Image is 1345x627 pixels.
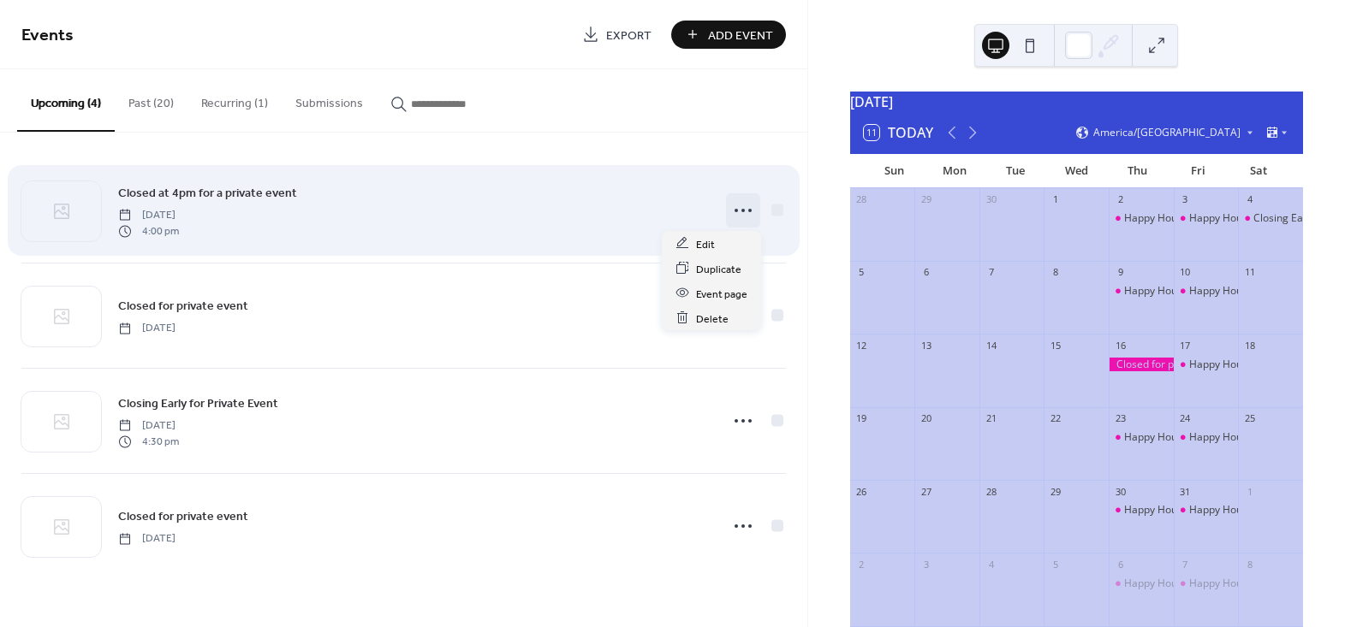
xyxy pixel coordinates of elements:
[1179,412,1192,425] div: 24
[671,21,786,49] button: Add Event
[1174,503,1239,518] div: Happy Hour 3-7pm
[118,223,179,239] span: 4:00 pm
[1114,412,1127,425] div: 23
[1243,266,1256,279] div: 11
[118,434,179,449] span: 4:30 pm
[985,154,1046,188] div: Tue
[696,285,747,303] span: Event page
[985,193,997,206] div: 30
[919,558,932,571] div: 3
[118,393,278,413] a: Closing Early for Private Event
[855,558,868,571] div: 2
[1238,211,1303,226] div: Closing Early for Private Event
[919,193,932,206] div: 29
[1229,154,1289,188] div: Sat
[118,506,248,526] a: Closed for private event
[696,310,729,328] span: Delete
[985,412,997,425] div: 21
[1243,485,1256,498] div: 1
[985,339,997,352] div: 14
[1049,558,1062,571] div: 5
[118,395,278,413] span: Closing Early for Private Event
[855,339,868,352] div: 12
[1174,211,1239,226] div: Happy Hour 3-7pm
[855,193,868,206] div: 28
[1243,412,1256,425] div: 25
[187,69,282,130] button: Recurring (1)
[696,235,715,253] span: Edit
[1049,266,1062,279] div: 8
[1114,193,1127,206] div: 2
[1049,339,1062,352] div: 15
[1189,503,1280,518] div: Happy Hour 3-7pm
[1114,485,1127,498] div: 30
[1174,284,1239,299] div: Happy Hour 3-7pm
[1189,358,1280,372] div: Happy Hour 3-7pm
[1049,485,1062,498] div: 29
[118,183,297,203] a: Closed at 4pm for a private event
[1124,284,1215,299] div: Happy Hour 3-7pm
[606,27,652,44] span: Export
[985,485,997,498] div: 28
[850,92,1303,112] div: [DATE]
[1109,430,1174,445] div: Happy Hour 3-7pm
[1049,193,1062,206] div: 1
[569,21,664,49] a: Export
[858,121,939,145] button: 11Today
[1174,358,1239,372] div: Happy Hour 3-7pm
[118,296,248,316] a: Closed for private event
[1179,339,1192,352] div: 17
[985,266,997,279] div: 7
[1114,266,1127,279] div: 9
[1049,412,1062,425] div: 22
[1109,358,1174,372] div: Closed for private event
[1107,154,1168,188] div: Thu
[864,154,925,188] div: Sun
[1179,558,1192,571] div: 7
[1114,339,1127,352] div: 16
[118,208,179,223] span: [DATE]
[1179,485,1192,498] div: 31
[1124,211,1215,226] div: Happy Hour 3-7pm
[1243,339,1256,352] div: 18
[1114,558,1127,571] div: 6
[855,485,868,498] div: 26
[1243,193,1256,206] div: 4
[855,412,868,425] div: 19
[919,339,932,352] div: 13
[1179,266,1192,279] div: 10
[1243,558,1256,571] div: 8
[21,19,74,52] span: Events
[1179,193,1192,206] div: 3
[919,412,932,425] div: 20
[118,321,176,336] span: [DATE]
[1189,284,1280,299] div: Happy Hour 3-7pm
[1109,211,1174,226] div: Happy Hour 3-7pm
[919,266,932,279] div: 6
[118,298,248,316] span: Closed for private event
[708,27,773,44] span: Add Event
[1168,154,1229,188] div: Fri
[925,154,985,188] div: Mon
[17,69,115,132] button: Upcoming (4)
[282,69,377,130] button: Submissions
[1189,577,1280,591] div: Happy Hour 3-7pm
[1124,503,1215,518] div: Happy Hour 3-7pm
[696,260,741,278] span: Duplicate
[1046,154,1107,188] div: Wed
[1109,503,1174,518] div: Happy Hour 3-7pm
[1124,577,1215,591] div: Happy Hour 3-7pm
[919,485,932,498] div: 27
[855,266,868,279] div: 5
[118,418,179,434] span: [DATE]
[1109,577,1174,591] div: Happy Hour 3-7pm
[1093,127,1241,138] span: America/[GEOGRAPHIC_DATA]
[985,558,997,571] div: 4
[118,531,176,547] span: [DATE]
[118,185,297,203] span: Closed at 4pm for a private event
[1109,284,1174,299] div: Happy Hour 3-7pm
[1174,430,1239,445] div: Happy Hour 3-7pm
[118,508,248,526] span: Closed for private event
[115,69,187,130] button: Past (20)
